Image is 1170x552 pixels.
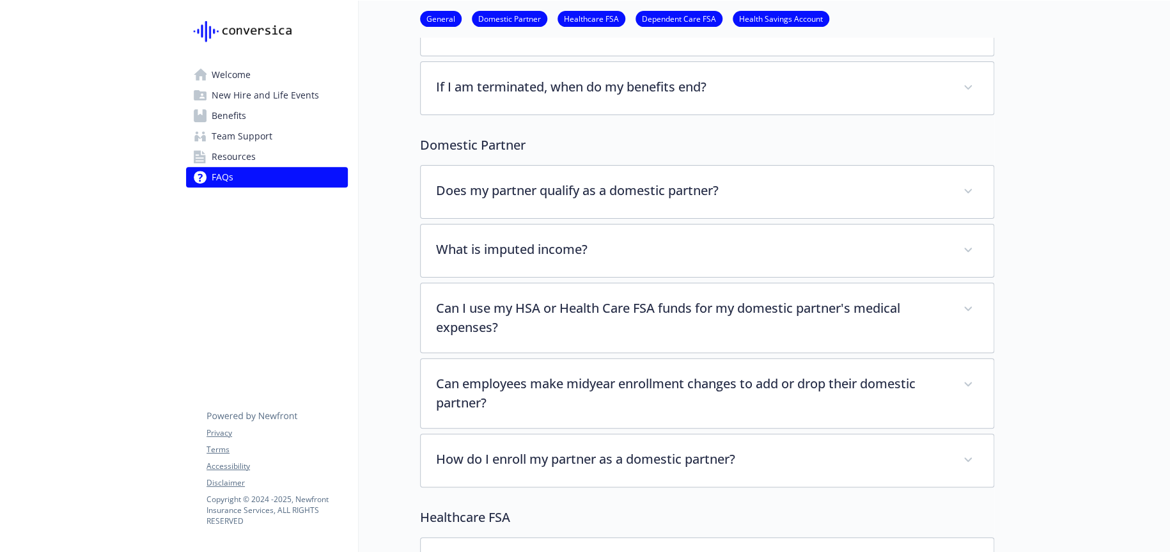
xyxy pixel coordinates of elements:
[212,126,272,146] span: Team Support
[733,12,829,24] a: Health Savings Account
[421,359,994,428] div: Can employees make midyear enrollment changes to add or drop their domestic partner?
[421,225,994,277] div: What is imputed income?
[212,146,256,167] span: Resources
[186,65,348,85] a: Welcome
[420,12,462,24] a: General
[186,146,348,167] a: Resources
[436,240,948,259] p: What is imputed income?
[212,106,246,126] span: Benefits
[207,461,347,472] a: Accessibility
[212,85,319,106] span: New Hire and Life Events
[207,427,347,439] a: Privacy
[421,283,994,352] div: Can I use my HSA or Health Care FSA funds for my domestic partner's medical expenses?
[472,12,547,24] a: Domestic Partner
[186,85,348,106] a: New Hire and Life Events
[436,374,948,413] p: Can employees make midyear enrollment changes to add or drop their domestic partner?
[420,508,994,527] p: Healthcare FSA
[421,166,994,218] div: Does my partner qualify as a domestic partner?
[421,434,994,487] div: How do I enroll my partner as a domestic partner?
[421,62,994,114] div: If I am terminated, when do my benefits end?
[436,181,948,200] p: Does my partner qualify as a domestic partner?
[212,65,251,85] span: Welcome
[207,444,347,455] a: Terms
[436,299,948,337] p: Can I use my HSA or Health Care FSA funds for my domestic partner's medical expenses?
[207,477,347,489] a: Disclaimer
[212,167,233,187] span: FAQs
[186,126,348,146] a: Team Support
[186,106,348,126] a: Benefits
[186,167,348,187] a: FAQs
[207,494,347,526] p: Copyright © 2024 - 2025 , Newfront Insurance Services, ALL RIGHTS RESERVED
[436,77,948,97] p: If I am terminated, when do my benefits end?
[436,450,948,469] p: How do I enroll my partner as a domestic partner?
[558,12,625,24] a: Healthcare FSA
[420,136,994,155] p: Domestic Partner
[636,12,722,24] a: Dependent Care FSA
